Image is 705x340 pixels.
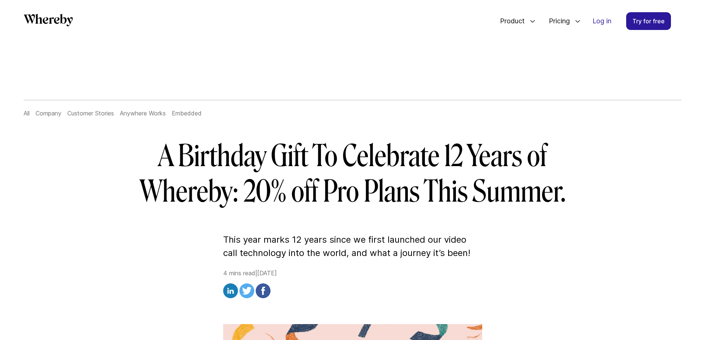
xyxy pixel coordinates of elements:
[67,110,114,117] a: Customer Stories
[24,14,73,26] svg: Whereby
[223,269,482,300] div: 4 mins read | [DATE]
[493,9,527,33] span: Product
[24,14,73,29] a: Whereby
[120,110,166,117] a: Anywhere Works
[140,138,566,209] h1: A Birthday Gift To Celebrate 12 Years of Whereby: 20% off Pro Plans This Summer.
[587,13,617,30] a: Log in
[626,12,671,30] a: Try for free
[223,233,482,260] p: This year marks 12 years since we first launched our video call technology into the world, and wh...
[541,9,572,33] span: Pricing
[239,283,254,298] img: twitter
[256,283,271,298] img: facebook
[172,110,202,117] a: Embedded
[223,283,238,298] img: linkedin
[24,110,30,117] a: All
[36,110,61,117] a: Company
